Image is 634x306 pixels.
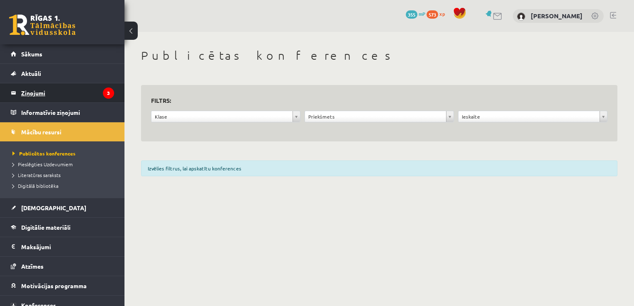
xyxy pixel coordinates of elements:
span: Pieslēgties Uzdevumiem [12,161,73,168]
span: xp [439,10,445,17]
a: Publicētas konferences [12,150,116,157]
span: Publicētas konferences [12,150,76,157]
a: Atzīmes [11,257,114,276]
a: Literatūras saraksts [12,171,116,179]
a: Mācību resursi [11,122,114,141]
span: mP [419,10,425,17]
span: Mācību resursi [21,128,61,136]
a: Priekšmets [305,111,454,122]
a: Maksājumi [11,237,114,256]
span: Literatūras saraksts [12,172,61,178]
a: [DEMOGRAPHIC_DATA] [11,198,114,217]
span: Sākums [21,50,42,58]
a: Digitālie materiāli [11,218,114,237]
a: Informatīvie ziņojumi [11,103,114,122]
i: 3 [103,87,114,99]
span: [DEMOGRAPHIC_DATA] [21,204,86,211]
span: Klase [155,111,289,122]
a: Rīgas 1. Tālmācības vidusskola [9,15,76,35]
a: 355 mP [406,10,425,17]
img: Andris Anžans [517,12,525,21]
legend: Maksājumi [21,237,114,256]
h3: Filtrs: [151,95,597,106]
a: Sākums [11,44,114,63]
a: Ziņojumi3 [11,83,114,102]
a: Ieskaite [458,111,607,122]
span: Atzīmes [21,262,44,270]
legend: Informatīvie ziņojumi [21,103,114,122]
a: Digitālā bibliotēka [12,182,116,189]
a: 573 xp [427,10,449,17]
a: [PERSON_NAME] [531,12,583,20]
span: Ieskaite [462,111,596,122]
span: Digitālā bibliotēka [12,182,59,189]
span: Motivācijas programma [21,282,87,289]
span: Priekšmets [308,111,443,122]
a: Motivācijas programma [11,276,114,295]
span: 573 [427,10,438,19]
div: Izvēlies filtrus, lai apskatītu konferences [141,160,617,176]
a: Pieslēgties Uzdevumiem [12,160,116,168]
legend: Ziņojumi [21,83,114,102]
span: Aktuāli [21,70,41,77]
h1: Publicētas konferences [141,49,617,63]
span: Digitālie materiāli [21,223,71,231]
a: Aktuāli [11,64,114,83]
a: Klase [151,111,300,122]
span: 355 [406,10,417,19]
